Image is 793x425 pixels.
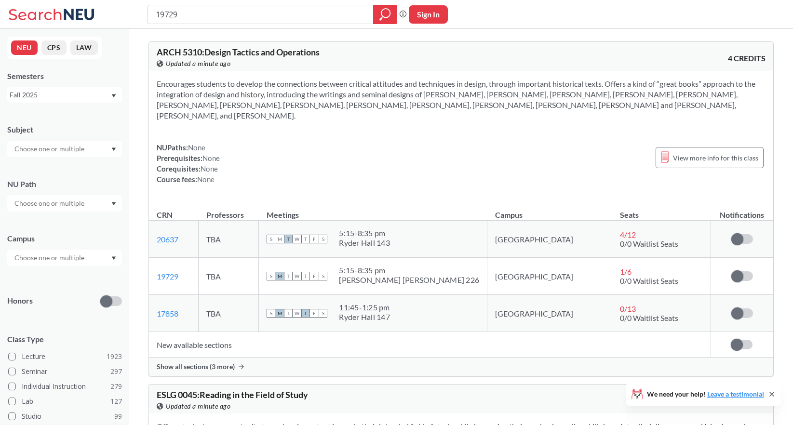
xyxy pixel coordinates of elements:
td: New available sections [149,332,711,358]
td: [GEOGRAPHIC_DATA] [487,295,612,332]
span: W [293,309,301,318]
label: Studio [8,410,122,423]
span: S [319,272,327,280]
div: 5:15 - 8:35 pm [339,228,390,238]
span: Class Type [7,334,122,345]
svg: Dropdown arrow [111,256,116,260]
label: Seminar [8,365,122,378]
span: 99 [114,411,122,422]
span: F [310,235,319,243]
td: TBA [199,295,259,332]
th: Seats [612,200,711,221]
span: S [319,309,327,318]
span: W [293,235,301,243]
div: Subject [7,124,122,135]
div: Show all sections (3 more) [149,358,773,376]
td: [GEOGRAPHIC_DATA] [487,258,612,295]
span: 0/0 Waitlist Seats [620,239,678,248]
div: 11:45 - 1:25 pm [339,303,390,312]
th: Meetings [259,200,487,221]
button: CPS [41,40,67,55]
div: NU Path [7,179,122,189]
div: Fall 2025 [10,90,110,100]
div: Ryder Hall 147 [339,312,390,322]
div: Dropdown arrow [7,195,122,212]
span: 297 [110,366,122,377]
a: 17858 [157,309,178,318]
span: None [197,175,215,184]
a: Leave a testimonial [707,390,764,398]
input: Choose one or multiple [10,143,91,155]
svg: Dropdown arrow [111,94,116,98]
td: TBA [199,258,259,295]
div: NUPaths: Prerequisites: Corequisites: Course fees: [157,142,220,185]
div: 5:15 - 8:35 pm [339,266,479,275]
svg: Dropdown arrow [111,202,116,206]
th: Campus [487,200,612,221]
span: M [275,235,284,243]
div: [PERSON_NAME] [PERSON_NAME] 226 [339,275,479,285]
td: [GEOGRAPHIC_DATA] [487,221,612,258]
div: CRN [157,210,173,220]
span: T [301,272,310,280]
span: S [267,272,275,280]
a: 20637 [157,235,178,244]
span: 1 / 6 [620,267,632,276]
div: Campus [7,233,122,244]
span: W [293,272,301,280]
label: Individual Instruction [8,380,122,393]
span: Updated a minute ago [166,401,230,412]
section: Encourages students to develop the connections between critical attitudes and techniques in desig... [157,79,766,121]
span: Updated a minute ago [166,58,230,69]
span: 4 / 12 [620,230,636,239]
td: TBA [199,221,259,258]
span: ARCH 5310 : Design Tactics and Operations [157,47,320,57]
span: T [301,309,310,318]
div: Fall 2025Dropdown arrow [7,87,122,103]
span: None [202,154,220,162]
div: Dropdown arrow [7,141,122,157]
svg: magnifying glass [379,8,391,21]
p: Honors [7,295,33,306]
div: Dropdown arrow [7,250,122,266]
label: Lecture [8,350,122,363]
span: T [284,235,293,243]
th: Notifications [711,200,773,221]
span: S [267,309,275,318]
div: magnifying glass [373,5,397,24]
input: Choose one or multiple [10,198,91,209]
button: LAW [70,40,98,55]
span: F [310,309,319,318]
span: 1923 [107,351,122,362]
input: Choose one or multiple [10,252,91,264]
input: Class, professor, course number, "phrase" [155,6,366,23]
a: 19729 [157,272,178,281]
span: View more info for this class [673,152,758,164]
span: S [267,235,275,243]
span: None [201,164,218,173]
span: T [284,272,293,280]
th: Professors [199,200,259,221]
svg: Dropdown arrow [111,147,116,151]
span: 0 / 13 [620,304,636,313]
button: Sign In [409,5,448,24]
span: M [275,272,284,280]
span: T [301,235,310,243]
label: Lab [8,395,122,408]
div: Semesters [7,71,122,81]
span: 0/0 Waitlist Seats [620,276,678,285]
span: 0/0 Waitlist Seats [620,313,678,322]
span: Show all sections (3 more) [157,362,235,371]
span: ESLG 0045 : Reading in the Field of Study [157,389,308,400]
span: 279 [110,381,122,392]
span: 127 [110,396,122,407]
span: T [284,309,293,318]
div: Ryder Hall 143 [339,238,390,248]
span: S [319,235,327,243]
button: NEU [11,40,38,55]
span: None [188,143,205,152]
span: M [275,309,284,318]
span: 4 CREDITS [728,53,766,64]
span: F [310,272,319,280]
span: We need your help! [647,391,764,398]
